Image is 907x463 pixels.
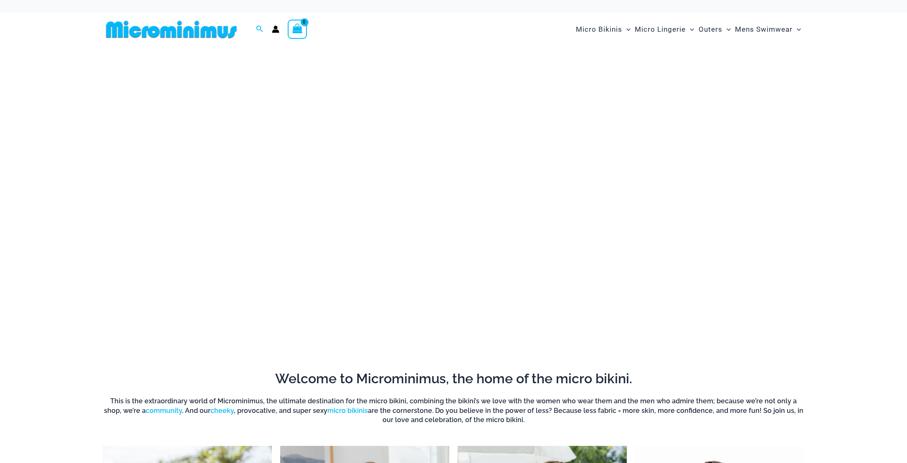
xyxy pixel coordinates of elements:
a: Account icon link [272,25,279,33]
a: Mens SwimwearMenu ToggleMenu Toggle [733,17,803,42]
a: View Shopping Cart, empty [288,20,307,39]
a: Micro LingerieMenu ToggleMenu Toggle [633,17,696,42]
a: OutersMenu ToggleMenu Toggle [697,17,733,42]
span: Menu Toggle [686,19,694,40]
span: Outers [699,19,722,40]
span: Menu Toggle [793,19,801,40]
a: community [146,407,182,415]
span: Micro Bikinis [576,19,622,40]
span: Mens Swimwear [735,19,793,40]
img: MM SHOP LOGO FLAT [103,20,240,39]
a: Search icon link [256,24,263,35]
h6: This is the extraordinary world of Microminimus, the ultimate destination for the micro bikini, c... [103,397,804,425]
span: Menu Toggle [622,19,631,40]
h2: Welcome to Microminimus, the home of the micro bikini. [103,370,804,387]
nav: Site Navigation [573,15,804,43]
a: cheeky [210,407,234,415]
span: Menu Toggle [722,19,731,40]
span: Micro Lingerie [635,19,686,40]
a: Micro BikinisMenu ToggleMenu Toggle [574,17,633,42]
a: micro bikinis [327,407,368,415]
